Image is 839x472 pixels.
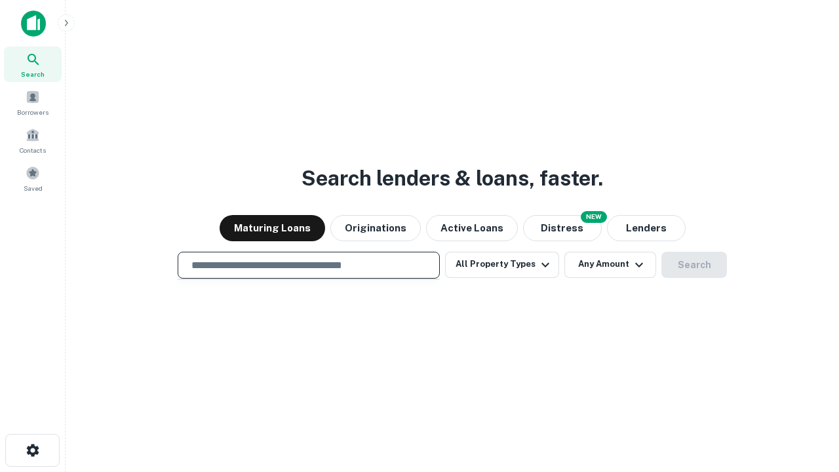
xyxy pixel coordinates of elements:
button: Active Loans [426,215,518,241]
button: All Property Types [445,252,559,278]
iframe: Chat Widget [773,367,839,430]
h3: Search lenders & loans, faster. [302,163,603,194]
button: Originations [330,215,421,241]
button: Lenders [607,215,686,241]
button: Maturing Loans [220,215,325,241]
button: Search distressed loans with lien and other non-mortgage details. [523,215,602,241]
span: Contacts [20,145,46,155]
a: Search [4,47,62,82]
div: NEW [581,211,607,223]
img: capitalize-icon.png [21,10,46,37]
span: Borrowers [17,107,49,117]
span: Search [21,69,45,79]
span: Saved [24,183,43,193]
a: Borrowers [4,85,62,120]
button: Any Amount [564,252,656,278]
a: Contacts [4,123,62,158]
a: Saved [4,161,62,196]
